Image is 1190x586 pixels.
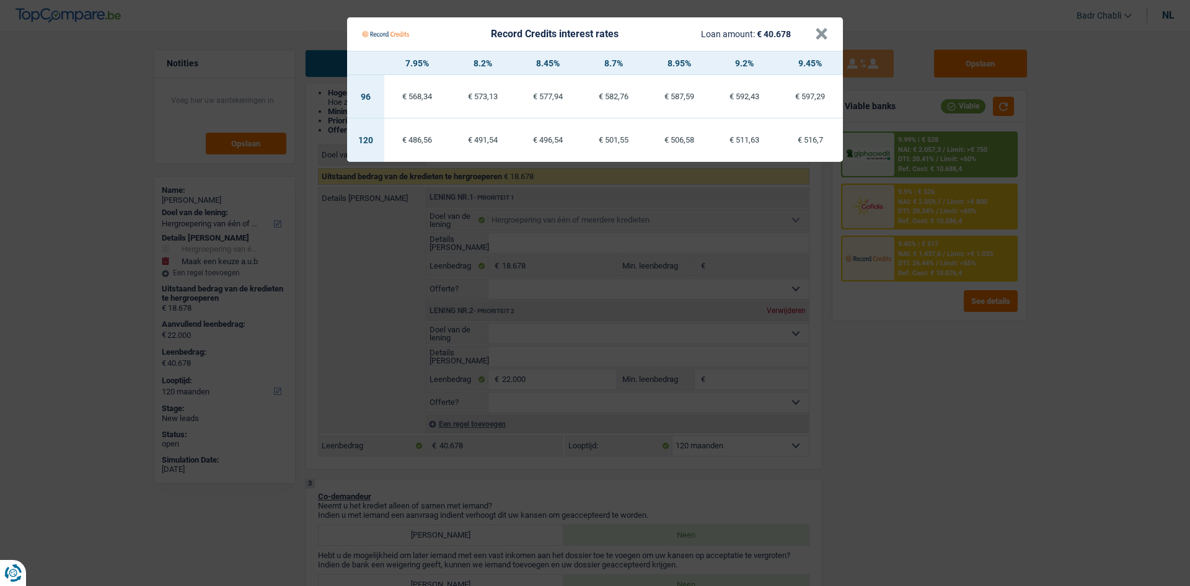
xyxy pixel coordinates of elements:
th: 7.95% [384,51,450,75]
div: € 511,63 [712,136,778,144]
div: € 491,54 [450,136,516,144]
div: € 573,13 [450,92,516,100]
th: 9.2% [712,51,778,75]
div: € 597,29 [777,92,843,100]
div: € 486,56 [384,136,450,144]
div: € 496,54 [515,136,581,144]
th: 8.7% [581,51,646,75]
div: € 568,34 [384,92,450,100]
div: Record Credits interest rates [491,29,619,39]
div: € 587,59 [646,92,712,100]
th: 8.95% [646,51,712,75]
div: € 516,7 [777,136,843,144]
span: € 40.678 [757,29,791,39]
td: 96 [347,75,384,118]
div: € 577,94 [515,92,581,100]
div: € 582,76 [581,92,646,100]
th: 8.2% [450,51,516,75]
img: Record Credits [362,22,409,46]
th: 9.45% [777,51,843,75]
div: € 506,58 [646,136,712,144]
span: Loan amount: [701,29,755,39]
td: 120 [347,118,384,162]
button: × [815,28,828,40]
div: € 501,55 [581,136,646,144]
th: 8.45% [515,51,581,75]
div: € 592,43 [712,92,778,100]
